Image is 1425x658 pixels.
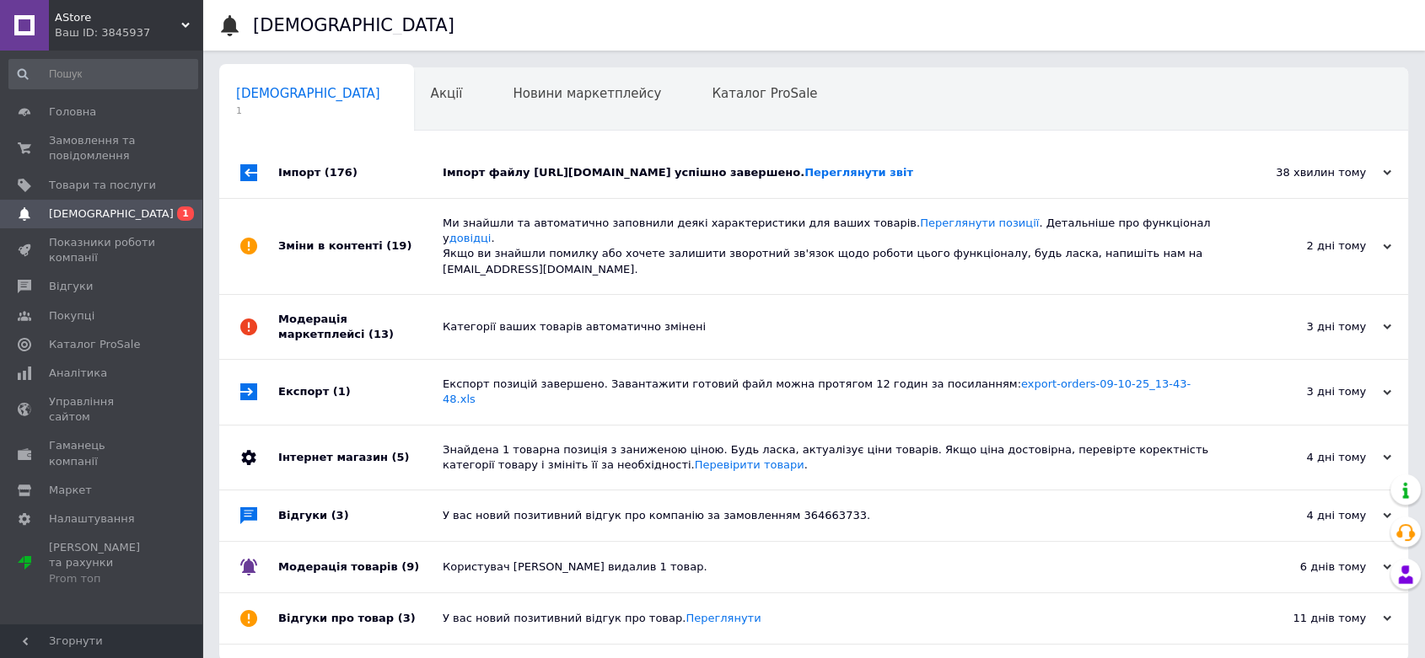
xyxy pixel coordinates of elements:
[1223,319,1391,334] div: 3 дні тому
[443,377,1223,407] div: Експорт позицій завершено. Завантажити готовий файл можна протягом 12 годин за посиланням:
[443,559,1223,575] div: Користувач [PERSON_NAME] видалив 1 товар.
[55,25,202,40] div: Ваш ID: 3845937
[804,166,913,179] a: Переглянути звіт
[398,612,416,624] span: (3)
[1223,559,1391,575] div: 6 днів тому
[333,385,351,398] span: (1)
[431,86,463,101] span: Акції
[443,319,1223,334] div: Категорії ваших товарів автоматично змінені
[278,295,443,359] div: Модерація маркетплейсі
[1223,508,1391,523] div: 4 дні тому
[386,239,411,252] span: (19)
[49,571,156,586] div: Prom топ
[1223,611,1391,626] div: 11 днів тому
[49,235,156,265] span: Показники роботи компанії
[443,216,1223,277] div: Ми знайшли та автоматично заповнили деякі характеристики для ваших товарів. . Детальніше про функ...
[368,328,394,340] span: (13)
[49,483,92,498] span: Маркет
[278,593,443,644] div: Відгуки про товар
[449,232,492,244] a: довідці
[49,337,140,352] span: Каталог ProSale
[49,511,135,527] span: Налаштування
[8,59,198,89] input: Пошук
[236,86,380,101] span: [DEMOGRAPHIC_DATA]
[236,104,380,117] span: 1
[920,217,1039,229] a: Переглянути позиції
[443,442,1223,473] div: Знайдена 1 товарна позиція з заниженою ціною. Будь ласка, актуалізує ціни товарів. Якщо ціна дост...
[1223,165,1391,180] div: 38 хвилин тому
[278,360,443,424] div: Експорт
[443,165,1223,180] div: Імпорт файлу [URL][DOMAIN_NAME] успішно завершено.
[49,279,93,294] span: Відгуки
[49,133,156,163] span: Замовлення та повідомлення
[401,560,419,573] span: (9)
[49,366,107,381] span: Аналітика
[1223,450,1391,465] div: 4 дні тому
[278,490,443,541] div: Відгуки
[278,147,443,198] div: Імпорт
[253,15,454,35] h1: [DEMOGRAPHIC_DATA]
[513,86,661,101] span: Новини маркетплейсу
[686,612,761,624] a: Переглянути
[49,438,156,468] span: Гаманець компанії
[49,540,156,586] span: [PERSON_NAME] та рахунки
[1223,384,1391,399] div: 3 дні тому
[443,611,1223,626] div: У вас новий позитивний відгук про товар.
[325,166,358,179] span: (176)
[49,178,156,193] span: Товари та послуги
[49,104,96,120] span: Головна
[55,10,181,25] span: AStore
[49,206,174,222] span: [DEMOGRAPHIC_DATA]
[278,199,443,294] div: Зміни в контенті
[49,394,156,425] span: Управління сайтом
[695,458,804,471] a: Перевірити товари
[278,542,443,592] div: Модерація товарів
[278,425,443,489] div: Інтернет магазин
[177,206,194,221] span: 1
[712,86,817,101] span: Каталог ProSale
[443,508,1223,523] div: У вас новий позитивний відгук про компанію за замовленням 364663733.
[391,451,409,463] span: (5)
[1223,238,1391,254] div: 2 дні тому
[331,509,349,522] span: (3)
[49,308,94,324] span: Покупці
